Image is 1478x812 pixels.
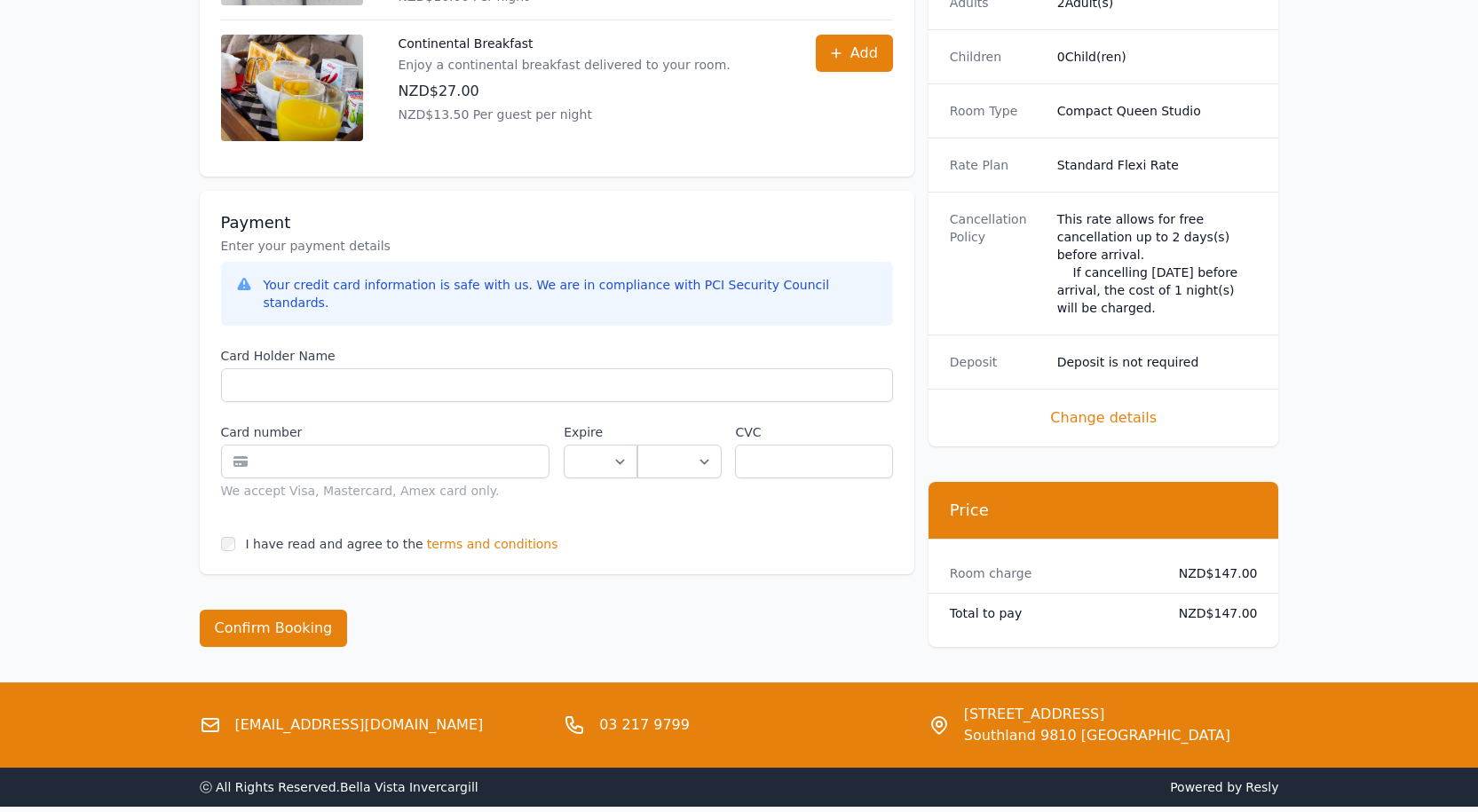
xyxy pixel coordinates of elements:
dt: Total to pay [950,604,1150,622]
div: This rate allows for free cancellation up to 2 days(s) before arrival. If cancelling [DATE] befor... [1057,210,1258,317]
button: Confirm Booking [200,610,348,647]
label: Expire [564,423,637,441]
a: [EMAIL_ADDRESS][DOMAIN_NAME] [235,714,484,736]
img: Continental Breakfast [221,35,363,141]
h3: Price [950,500,1258,521]
dd: NZD$147.00 [1165,604,1258,622]
div: We accept Visa, Mastercard, Amex card only. [221,482,550,500]
span: Change details [950,407,1258,429]
span: ⓒ All Rights Reserved. Bella Vista Invercargill [200,780,478,794]
dt: Deposit [950,353,1043,371]
dd: NZD$147.00 [1165,564,1258,582]
label: . [637,423,721,441]
dd: Compact Queen Studio [1057,102,1258,120]
label: Card Holder Name [221,347,893,365]
a: 03 217 9799 [599,714,690,736]
button: Add [816,35,893,72]
label: Card number [221,423,550,441]
dd: 0 Child(ren) [1057,48,1258,66]
dd: Standard Flexi Rate [1057,156,1258,174]
p: Enter your payment details [221,237,893,255]
p: Enjoy a continental breakfast delivered to your room. [399,56,731,74]
span: Powered by [747,778,1279,796]
dt: Room charge [950,564,1150,582]
span: Add [850,43,878,64]
dt: Cancellation Policy [950,210,1043,317]
p: NZD$13.50 Per guest per night [399,106,731,123]
h3: Payment [221,212,893,233]
dd: Deposit is not required [1057,353,1258,371]
a: Resly [1245,780,1278,794]
p: Continental Breakfast [399,35,731,52]
dt: Rate Plan [950,156,1043,174]
label: CVC [735,423,892,441]
div: Your credit card information is safe with us. We are in compliance with PCI Security Council stan... [264,276,879,311]
label: I have read and agree to the [246,537,423,551]
p: NZD$27.00 [399,81,731,102]
dt: Room Type [950,102,1043,120]
dt: Children [950,48,1043,66]
span: [STREET_ADDRESS] [964,704,1230,725]
span: terms and conditions [427,535,558,553]
span: Southland 9810 [GEOGRAPHIC_DATA] [964,725,1230,746]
